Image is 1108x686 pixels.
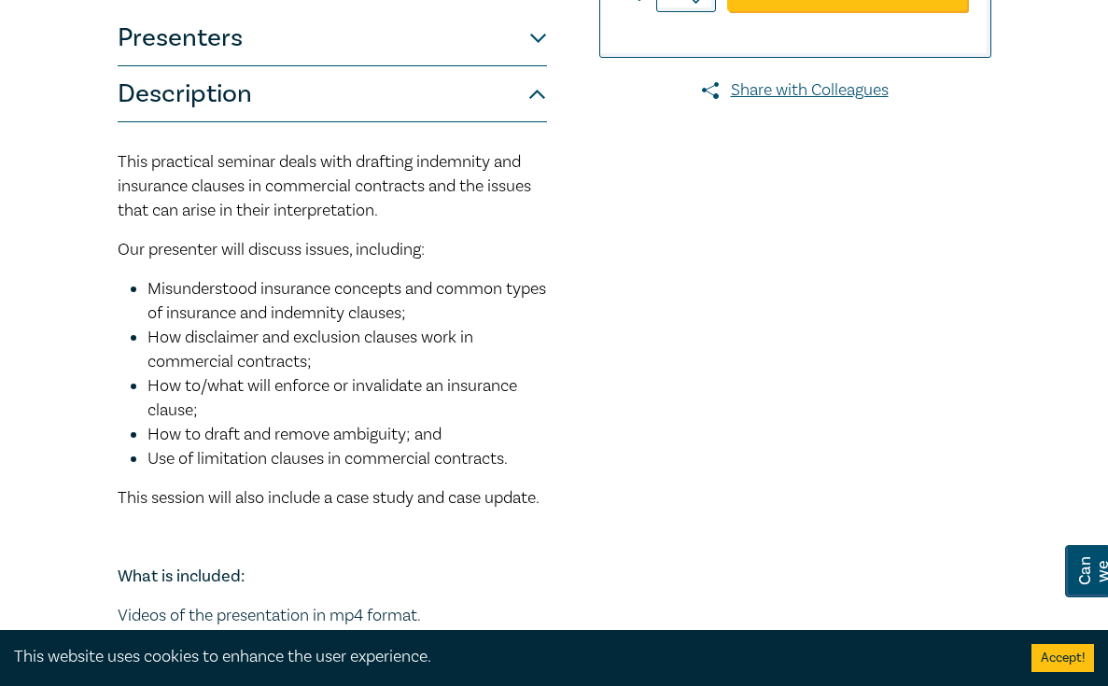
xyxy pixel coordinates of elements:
button: Presenters [118,10,547,66]
button: Description [118,66,547,122]
span: How to/what will enforce or invalidate an insurance clause; [147,375,517,421]
span: How disclaimer and exclusion clauses work in commercial contracts; [147,327,473,372]
span: Misunderstood insurance concepts and common types of insurance and indemnity clauses; [147,278,546,324]
div: This website uses cookies to enhance the user experience. [14,645,1003,669]
span: How to draft and remove ambiguity; and [147,424,442,445]
span: This session will also include a case study and case update. [118,487,540,509]
strong: What is included: [118,566,245,587]
button: Accept cookies [1031,644,1094,672]
span: This practical seminar deals with drafting indemnity and insurance clauses in commercial contract... [118,151,531,221]
a: Share with Colleagues [599,78,991,103]
span: Use of limitation clauses in commercial contracts. [147,448,508,469]
p: Videos of the presentation in mp4 format. [118,604,547,628]
span: Our presenter will discuss issues, including: [118,239,425,260]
